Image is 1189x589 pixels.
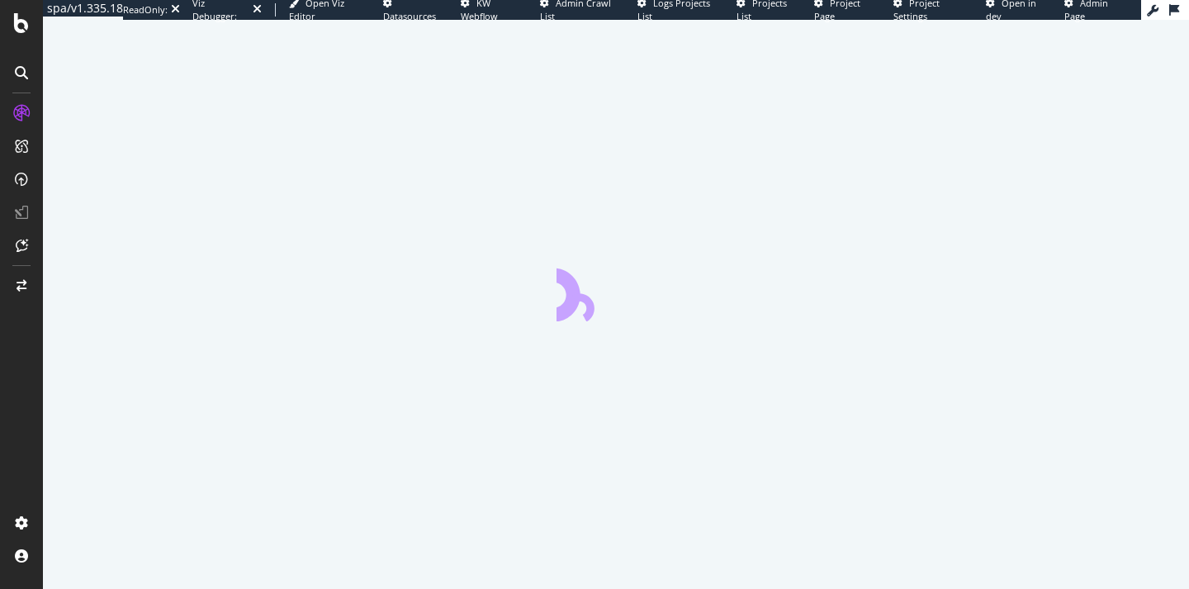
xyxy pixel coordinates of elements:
div: ReadOnly: [123,3,168,17]
span: Datasources [383,10,436,22]
div: animation [557,262,675,321]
